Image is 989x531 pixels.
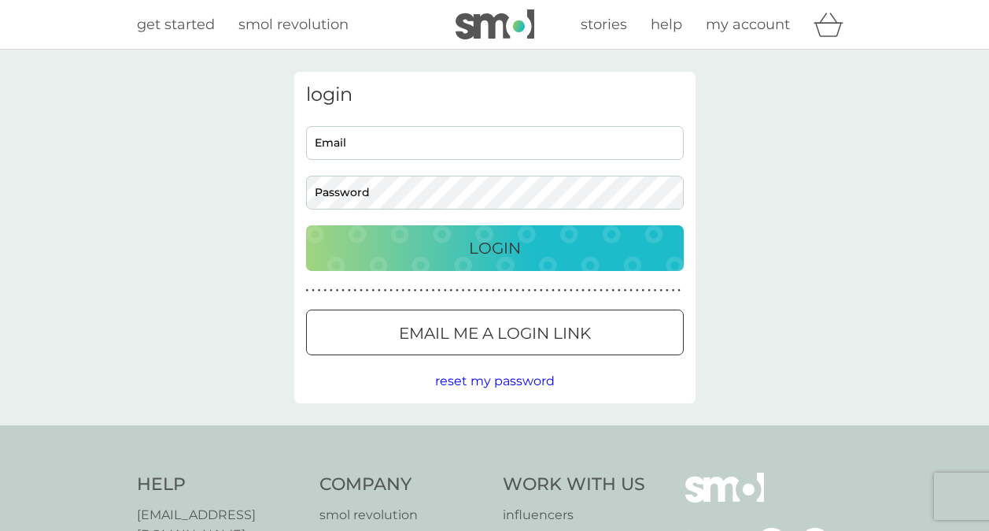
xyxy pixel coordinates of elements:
[629,287,633,295] p: ●
[319,473,487,497] h4: Company
[480,287,483,295] p: ●
[238,16,349,33] span: smol revolution
[588,287,591,295] p: ●
[341,287,345,295] p: ●
[462,287,465,295] p: ●
[594,287,597,295] p: ●
[348,287,351,295] p: ●
[360,287,363,295] p: ●
[485,287,489,295] p: ●
[677,287,681,295] p: ●
[642,287,645,295] p: ●
[666,287,669,295] p: ●
[330,287,333,295] p: ●
[618,287,621,295] p: ●
[323,287,327,295] p: ●
[336,287,339,295] p: ●
[624,287,627,295] p: ●
[651,13,682,36] a: help
[648,287,651,295] p: ●
[563,287,566,295] p: ●
[576,287,579,295] p: ●
[137,473,304,497] h4: Help
[706,16,790,33] span: my account
[396,287,399,295] p: ●
[384,287,387,295] p: ●
[456,9,534,39] img: smol
[651,16,682,33] span: help
[528,287,531,295] p: ●
[444,287,447,295] p: ●
[570,287,573,295] p: ●
[312,287,315,295] p: ●
[306,310,684,355] button: Email me a login link
[492,287,495,295] p: ●
[456,287,459,295] p: ●
[306,225,684,271] button: Login
[503,505,645,525] a: influencers
[318,287,321,295] p: ●
[498,287,501,295] p: ●
[435,373,555,388] span: reset my password
[389,287,393,295] p: ●
[546,287,549,295] p: ●
[399,321,591,346] p: Email me a login link
[469,236,521,261] p: Login
[558,287,561,295] p: ●
[504,287,507,295] p: ●
[366,287,369,295] p: ●
[450,287,453,295] p: ●
[515,287,518,295] p: ●
[467,287,471,295] p: ●
[437,287,441,295] p: ●
[419,287,423,295] p: ●
[552,287,555,295] p: ●
[533,287,537,295] p: ●
[814,9,853,40] div: basket
[306,84,684,106] h3: login
[426,287,429,295] p: ●
[137,16,215,33] span: get started
[672,287,675,295] p: ●
[474,287,477,295] p: ●
[432,287,435,295] p: ●
[581,16,627,33] span: stories
[522,287,525,295] p: ●
[402,287,405,295] p: ●
[435,371,555,392] button: reset my password
[540,287,543,295] p: ●
[306,287,309,295] p: ●
[600,287,603,295] p: ●
[238,13,349,36] a: smol revolution
[581,287,585,295] p: ●
[685,473,764,526] img: smol
[371,287,375,295] p: ●
[581,13,627,36] a: stories
[408,287,411,295] p: ●
[319,505,487,525] a: smol revolution
[503,473,645,497] h4: Work With Us
[636,287,639,295] p: ●
[510,287,513,295] p: ●
[706,13,790,36] a: my account
[606,287,609,295] p: ●
[137,13,215,36] a: get started
[654,287,657,295] p: ●
[354,287,357,295] p: ●
[414,287,417,295] p: ●
[659,287,662,295] p: ●
[611,287,614,295] p: ●
[378,287,381,295] p: ●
